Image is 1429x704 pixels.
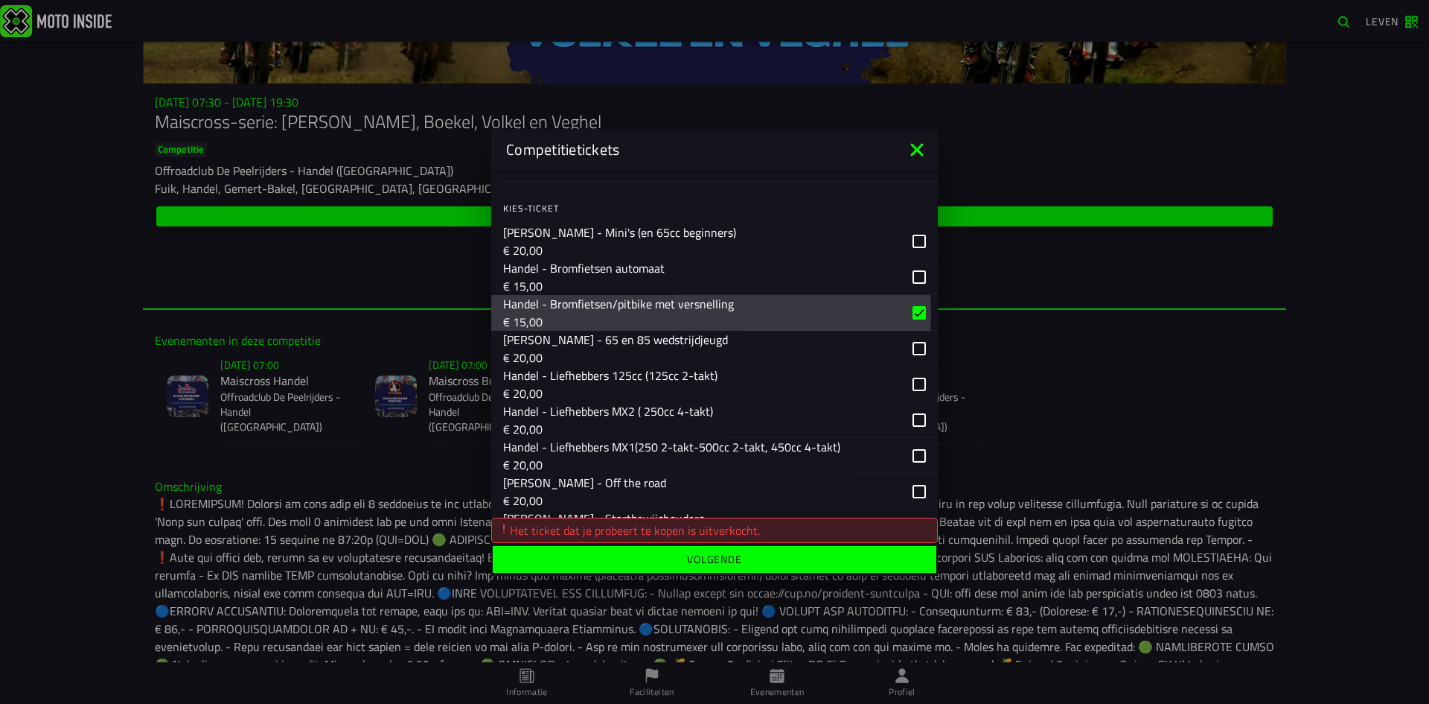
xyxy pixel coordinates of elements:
font: Het ticket dat je probeert te kopen is uitverkocht. [510,521,760,539]
font: € 15,00 [503,277,543,295]
font: € 20,00 [503,456,543,474]
font: [PERSON_NAME] - Mini's (en 65cc beginners) [503,223,736,241]
font: Handel - Liefhebbers MX1(250 2-takt-500cc 2-takt, 450cc 4-takt) [503,438,840,456]
font: [PERSON_NAME] - 65 en 85 wedstrijdjeugd [503,331,728,349]
font: [PERSON_NAME] - Startbewijshouders [503,510,704,527]
font: Volgende [687,551,742,567]
font: € 20,00 [503,492,543,510]
font: Kies-ticket [503,201,559,215]
font: € 20,00 [503,349,543,367]
font: € 25,00 [503,156,537,172]
font: Handel - Bromfietsen automaat [503,259,665,277]
font: € 20,00 [503,384,543,402]
font: Handel - Liefhebbers 125cc (125cc 2-takt) [503,367,717,384]
font: Competitietickets [506,138,619,161]
font: [PERSON_NAME] - Off the road [503,474,666,492]
font: € 15,00 [503,313,543,331]
font: € 20,00 [503,241,543,259]
font: € 20,00 [503,420,543,438]
font: Handel - Liefhebbers MX2 ( 250cc 4-takt) [503,402,713,420]
font: Handel - Bromfietsen/pitbike met versnelling [503,295,734,313]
